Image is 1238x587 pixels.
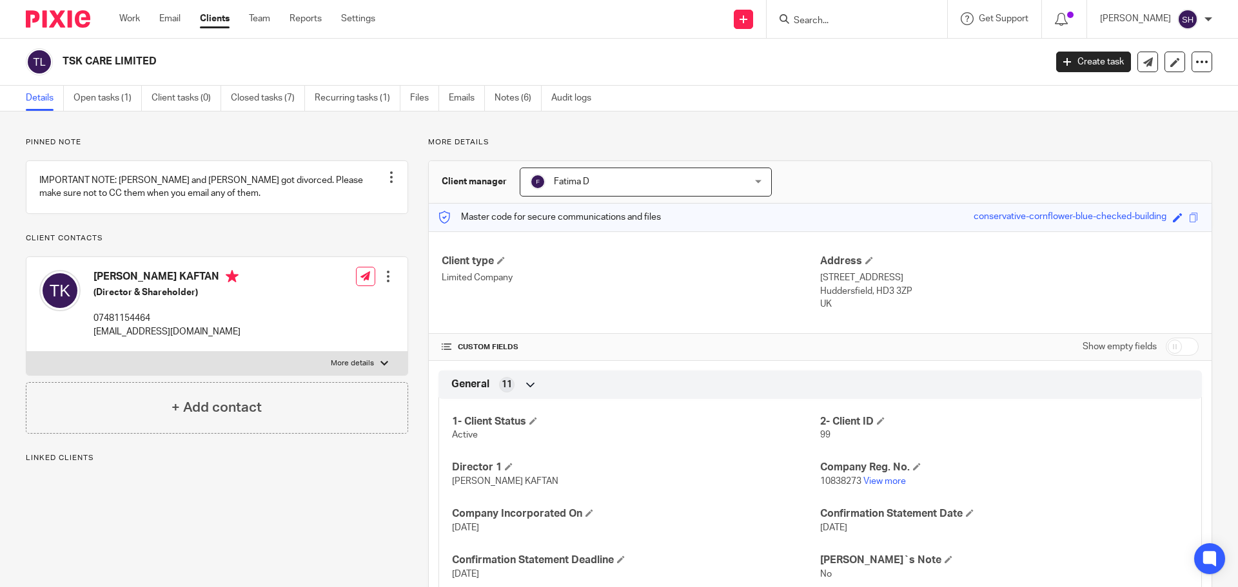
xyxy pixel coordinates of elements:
a: Create task [1056,52,1131,72]
img: svg%3E [530,174,545,189]
span: [DATE] [452,523,479,532]
span: General [451,378,489,391]
h4: 1- Client Status [452,415,820,428]
a: Open tasks (1) [74,86,142,111]
img: svg%3E [39,270,81,311]
h4: Confirmation Statement Date [820,507,1188,521]
p: Limited Company [442,271,820,284]
span: Get Support [979,14,1028,23]
a: Recurring tasks (1) [315,86,400,111]
a: Emails [449,86,485,111]
span: No [820,570,832,579]
h4: + Add contact [172,398,262,418]
a: View more [863,477,906,486]
p: [PERSON_NAME] [1100,12,1171,25]
a: Notes (6) [495,86,542,111]
h4: [PERSON_NAME] KAFTAN [93,270,241,286]
p: Pinned note [26,137,408,148]
a: Email [159,12,181,25]
p: UK [820,298,1199,311]
a: Files [410,86,439,111]
p: 07481154464 [93,312,241,325]
span: [PERSON_NAME] KAFTAN [452,477,558,486]
h4: 2- Client ID [820,415,1188,428]
input: Search [792,15,909,27]
p: More details [331,358,374,369]
div: conservative-cornflower-blue-checked-building [974,210,1166,225]
h3: Client manager [442,175,507,188]
h4: Confirmation Statement Deadline [452,553,820,567]
p: Linked clients [26,453,408,463]
p: Master code for secure communications and files [438,211,661,224]
h5: (Director & Shareholder) [93,286,241,299]
p: Huddersfield, HD3 3ZP [820,285,1199,298]
a: Work [119,12,140,25]
span: 11 [502,378,512,391]
a: Clients [200,12,230,25]
h4: Address [820,255,1199,268]
span: Active [452,430,478,439]
span: [DATE] [452,570,479,579]
h4: Company Incorporated On [452,507,820,521]
h4: Company Reg. No. [820,461,1188,474]
h4: Director 1 [452,461,820,474]
a: Client tasks (0) [152,86,221,111]
h4: [PERSON_NAME]`s Note [820,553,1188,567]
label: Show empty fields [1083,340,1157,353]
p: [EMAIL_ADDRESS][DOMAIN_NAME] [93,325,241,338]
p: More details [428,137,1212,148]
a: Details [26,86,64,111]
p: Client contacts [26,233,408,244]
span: [DATE] [820,523,847,532]
h4: CUSTOM FIELDS [442,342,820,352]
img: svg%3E [26,48,53,75]
span: Fatima D [554,177,589,186]
a: Audit logs [551,86,601,111]
p: [STREET_ADDRESS] [820,271,1199,284]
a: Settings [341,12,375,25]
a: Team [249,12,270,25]
img: svg%3E [1177,9,1198,30]
span: 99 [820,430,830,439]
a: Closed tasks (7) [231,86,305,111]
img: Pixie [26,10,90,28]
span: 10838273 [820,477,861,486]
a: Reports [290,12,322,25]
i: Primary [226,270,239,283]
h2: TSK CARE LIMITED [63,55,842,68]
h4: Client type [442,255,820,268]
